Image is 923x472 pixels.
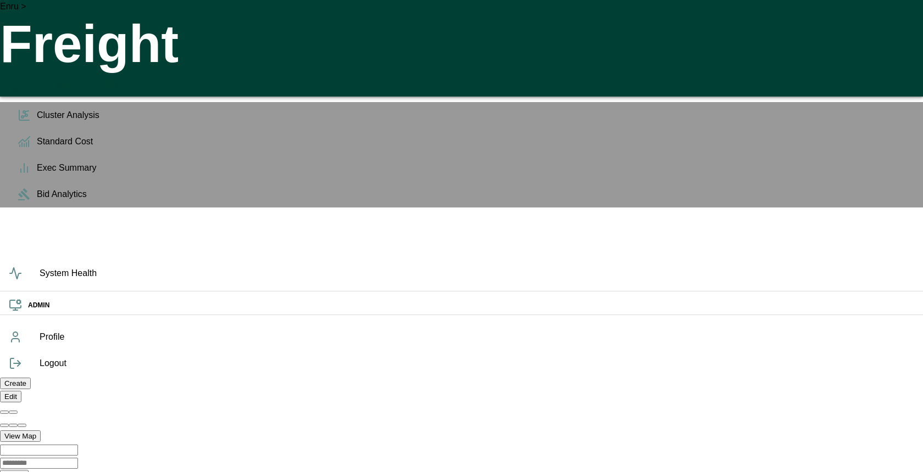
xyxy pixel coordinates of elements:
[40,267,914,280] span: System Health
[105,78,119,91] svg: Preferences
[37,109,914,122] span: Cluster Analysis
[4,392,17,401] label: Edit
[40,330,914,344] span: Profile
[40,357,914,370] span: Logout
[9,411,18,414] button: Collapse all
[4,432,36,440] label: View Map
[4,379,26,387] label: Create
[26,75,48,97] button: Refresh data
[53,75,73,97] button: Manual Assignment
[37,135,914,148] span: Standard Cost
[37,161,914,175] span: Exec Summary
[77,75,98,97] button: Fullscreen
[18,424,26,427] button: Zoom to fit
[102,75,122,94] button: Preferences
[9,424,18,427] button: Zoom out
[37,188,914,201] span: Bid Analytics
[28,300,914,311] h6: ADMIN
